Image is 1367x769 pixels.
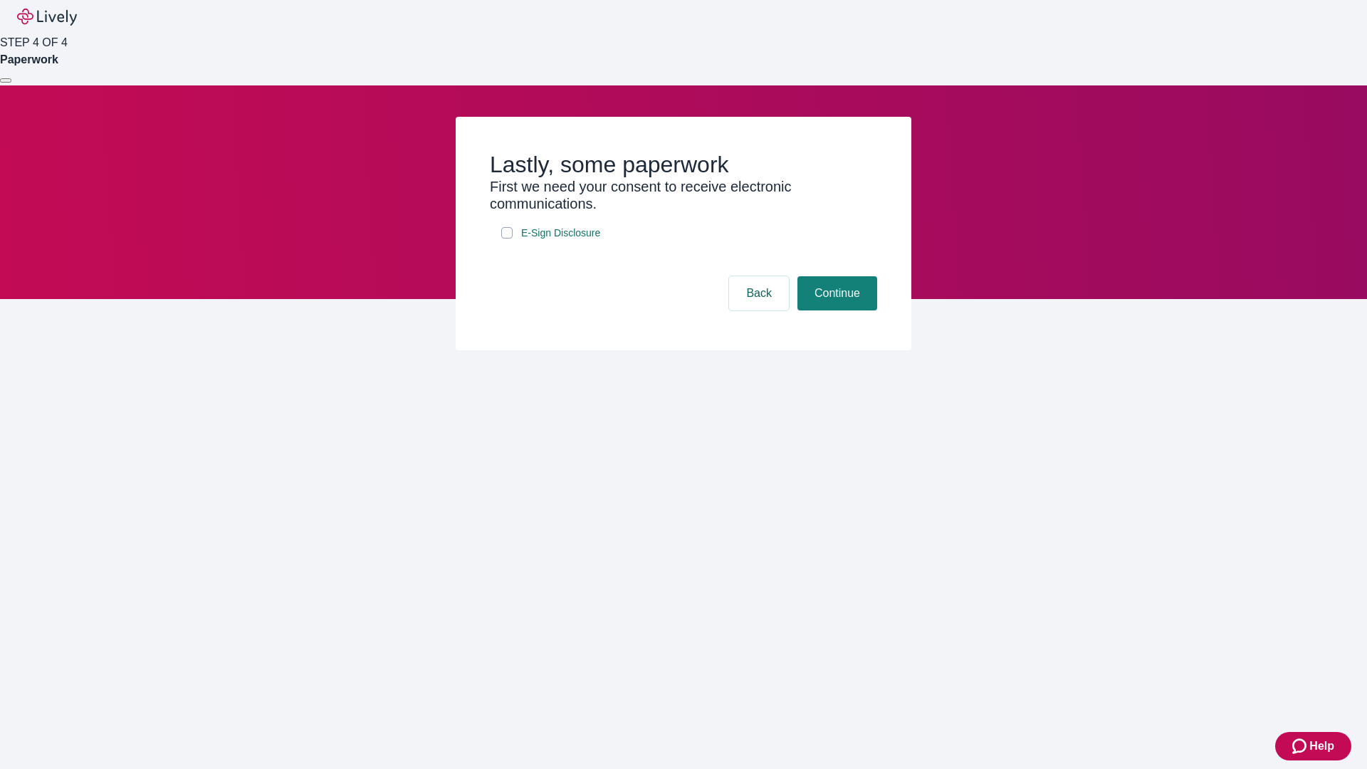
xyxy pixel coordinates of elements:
svg: Zendesk support icon [1292,738,1309,755]
button: Continue [797,276,877,310]
button: Back [729,276,789,310]
a: e-sign disclosure document [518,224,603,242]
h3: First we need your consent to receive electronic communications. [490,178,877,212]
span: Help [1309,738,1334,755]
button: Zendesk support iconHelp [1275,732,1351,760]
span: E-Sign Disclosure [521,226,600,241]
h2: Lastly, some paperwork [490,151,877,178]
img: Lively [17,9,77,26]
